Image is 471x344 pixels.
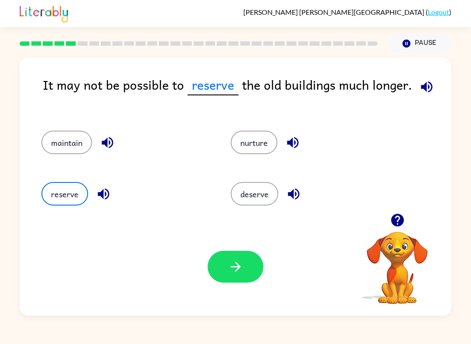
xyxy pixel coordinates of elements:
[243,8,426,16] span: [PERSON_NAME] [PERSON_NAME][GEOGRAPHIC_DATA]
[388,34,451,54] button: Pause
[188,75,239,95] span: reserve
[231,131,277,154] button: nurture
[41,182,88,206] button: reserve
[243,8,451,16] div: ( )
[43,75,451,113] div: It may not be possible to the old buildings much longer.
[41,131,92,154] button: maintain
[428,8,449,16] a: Logout
[354,218,441,305] video: Your browser must support playing .mp4 files to use Literably. Please try using another browser.
[231,182,278,206] button: deserve
[20,3,68,23] img: Literably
